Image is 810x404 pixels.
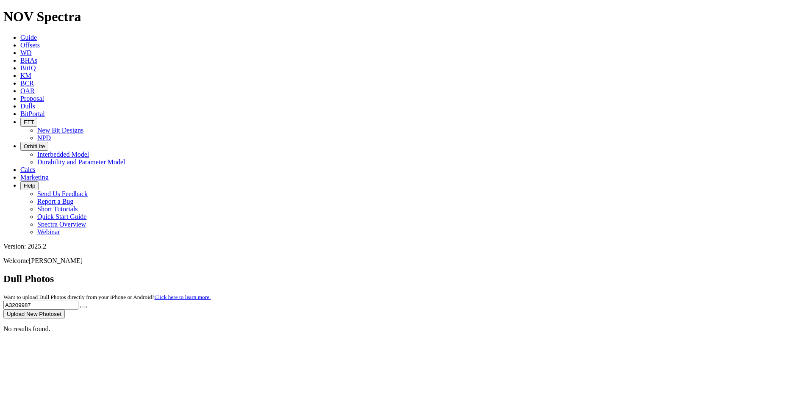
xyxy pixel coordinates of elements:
a: Quick Start Guide [37,213,86,220]
p: No results found. [3,325,807,333]
a: New Bit Designs [37,127,83,134]
a: KM [20,72,31,79]
span: Help [24,183,35,189]
button: OrbitLite [20,142,48,151]
a: Click here to learn more. [155,294,211,300]
h2: Dull Photos [3,273,807,285]
a: Webinar [37,228,60,235]
a: Spectra Overview [37,221,86,228]
a: Send Us Feedback [37,190,88,197]
a: NPD [37,134,51,141]
a: Marketing [20,174,49,181]
div: Version: 2025.2 [3,243,807,250]
a: BCR [20,80,34,87]
h1: NOV Spectra [3,9,807,25]
a: Calcs [20,166,36,173]
a: Guide [20,34,37,41]
a: BHAs [20,57,37,64]
span: OrbitLite [24,143,45,149]
a: Interbedded Model [37,151,89,158]
a: Durability and Parameter Model [37,158,125,166]
p: Welcome [3,257,807,265]
button: FTT [20,118,37,127]
button: Upload New Photoset [3,310,65,318]
a: Short Tutorials [37,205,78,213]
a: Dulls [20,102,35,110]
button: Help [20,181,39,190]
a: Offsets [20,42,40,49]
a: BitIQ [20,64,36,72]
a: WD [20,49,32,56]
small: Want to upload Dull Photos directly from your iPhone or Android? [3,294,211,300]
a: BitPortal [20,110,45,117]
a: OAR [20,87,35,94]
span: [PERSON_NAME] [29,257,83,264]
a: Proposal [20,95,44,102]
input: Search Serial Number [3,301,78,310]
a: Report a Bug [37,198,73,205]
span: FTT [24,119,34,125]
